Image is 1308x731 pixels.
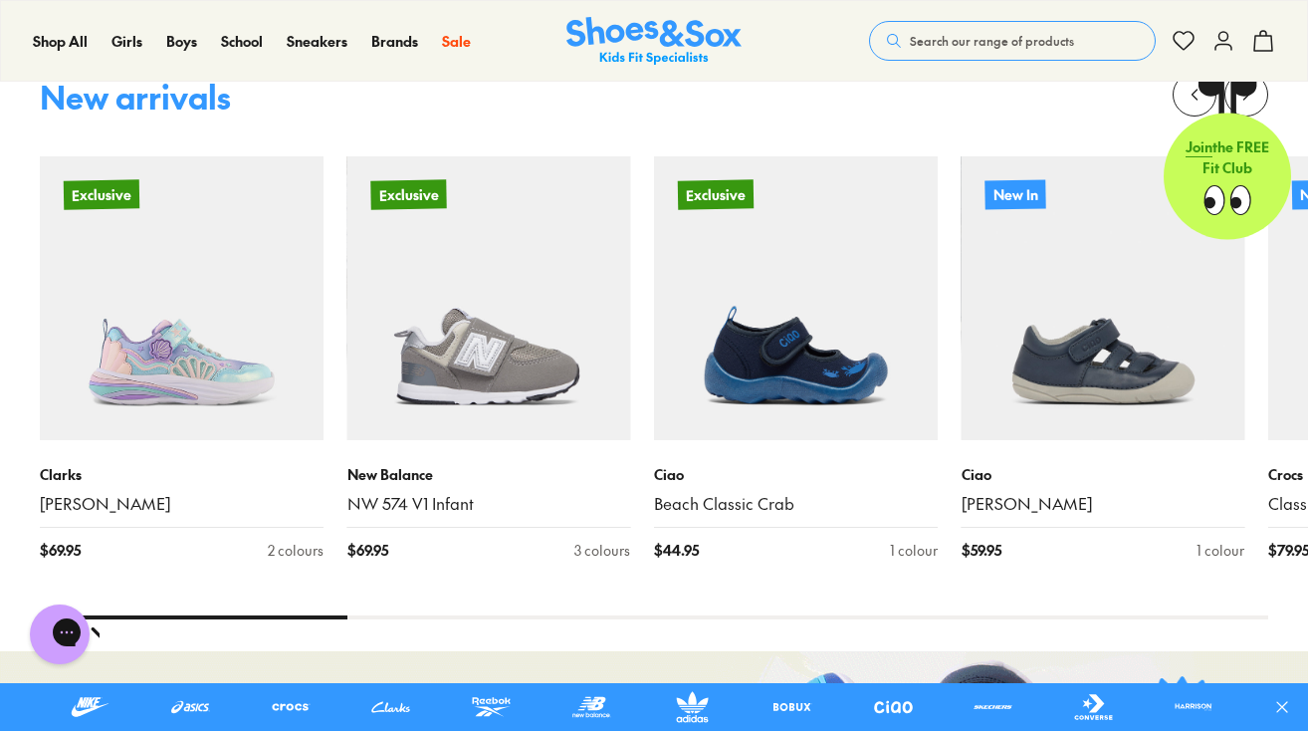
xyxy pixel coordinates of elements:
[221,31,263,52] a: School
[287,31,347,52] a: Sneakers
[33,31,88,52] a: Shop All
[962,493,1245,515] a: [PERSON_NAME]
[40,493,324,515] a: [PERSON_NAME]
[268,540,324,561] div: 2 colours
[371,31,418,51] span: Brands
[287,31,347,51] span: Sneakers
[566,17,742,66] a: Shoes & Sox
[371,31,418,52] a: Brands
[347,464,631,485] p: New Balance
[40,156,324,440] a: Exclusive
[221,31,263,51] span: School
[442,31,471,52] a: Sale
[64,180,139,210] p: Exclusive
[654,493,938,515] a: Beach Classic Crab
[166,31,197,52] a: Boys
[370,180,446,210] p: Exclusive
[984,180,1045,210] p: New In
[1197,540,1244,561] div: 1 colour
[566,17,742,66] img: SNS_Logo_Responsive.svg
[40,464,324,485] p: Clarks
[40,540,81,561] span: $ 69.95
[678,180,754,210] p: Exclusive
[869,21,1156,61] button: Search our range of products
[111,31,142,51] span: Girls
[962,464,1245,485] p: Ciao
[33,31,88,51] span: Shop All
[654,540,699,561] span: $ 44.95
[166,31,197,51] span: Boys
[442,31,471,51] span: Sale
[347,493,631,515] a: NW 574 V1 Infant
[40,81,231,113] div: New arrivals
[111,31,142,52] a: Girls
[1186,136,1212,156] span: Join
[962,540,1001,561] span: $ 59.95
[654,464,938,485] p: Ciao
[890,540,938,561] div: 1 colour
[1164,81,1291,240] a: Jointhe FREE Fit Club
[910,32,1074,50] span: Search our range of products
[20,598,100,671] iframe: Gorgias live chat messenger
[574,540,630,561] div: 3 colours
[1164,121,1291,194] p: the FREE Fit Club
[347,540,388,561] span: $ 69.95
